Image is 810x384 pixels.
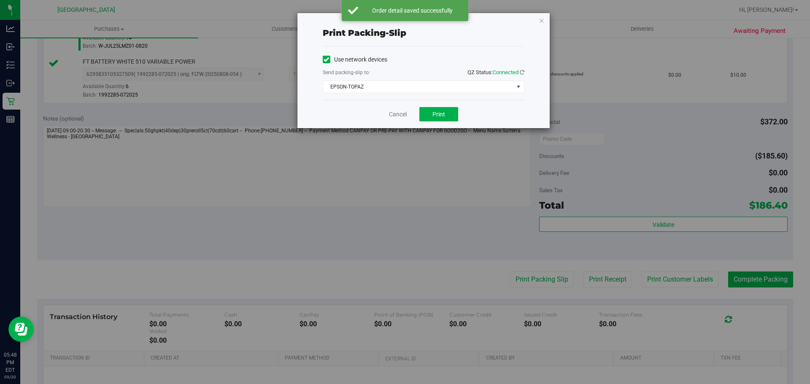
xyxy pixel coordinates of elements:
[493,69,518,75] span: Connected
[389,110,407,119] a: Cancel
[363,6,462,15] div: Order detail saved successfully
[513,81,524,93] span: select
[432,111,445,118] span: Print
[323,28,406,38] span: Print packing-slip
[323,69,370,76] label: Send packing-slip to:
[467,69,524,75] span: QZ Status:
[8,317,34,342] iframe: Resource center
[323,55,387,64] label: Use network devices
[323,81,513,93] span: EPSON-TOPAZ
[419,107,458,121] button: Print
